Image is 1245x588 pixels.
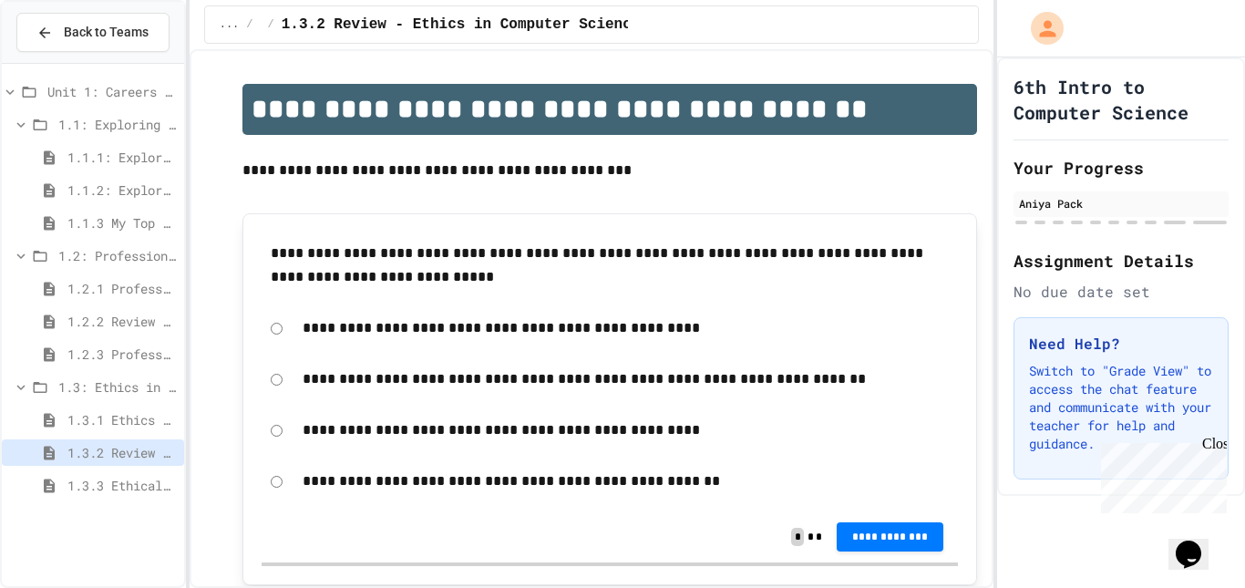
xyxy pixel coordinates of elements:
[1013,281,1229,303] div: No due date set
[67,476,177,495] span: 1.3.3 Ethical dilemma reflections
[1012,7,1068,49] div: My Account
[67,148,177,167] span: 1.1.1: Exploring CS Careers
[1094,436,1227,513] iframe: chat widget
[67,345,177,364] span: 1.2.3 Professional Communication Challenge
[220,17,240,32] span: ...
[67,213,177,232] span: 1.1.3 My Top 3 CS Careers!
[16,13,170,52] button: Back to Teams
[246,17,252,32] span: /
[67,312,177,331] span: 1.2.2 Review - Professional Communication
[1029,333,1213,355] h3: Need Help?
[67,181,177,200] span: 1.1.2: Exploring CS Careers - Review
[282,14,641,36] span: 1.3.2 Review - Ethics in Computer Science
[1029,362,1213,453] p: Switch to "Grade View" to access the chat feature and communicate with your teacher for help and ...
[1013,74,1229,125] h1: 6th Intro to Computer Science
[58,115,177,134] span: 1.1: Exploring CS Careers
[67,410,177,429] span: 1.3.1 Ethics in Computer Science
[1168,515,1227,570] iframe: chat widget
[1013,155,1229,181] h2: Your Progress
[47,82,177,101] span: Unit 1: Careers & Professionalism
[1019,195,1223,211] div: Aniya Pack
[1013,248,1229,273] h2: Assignment Details
[7,7,126,116] div: Chat with us now!Close
[268,17,274,32] span: /
[67,443,177,462] span: 1.3.2 Review - Ethics in Computer Science
[64,23,149,42] span: Back to Teams
[58,246,177,265] span: 1.2: Professional Communication
[58,377,177,397] span: 1.3: Ethics in Computing
[67,279,177,298] span: 1.2.1 Professional Communication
